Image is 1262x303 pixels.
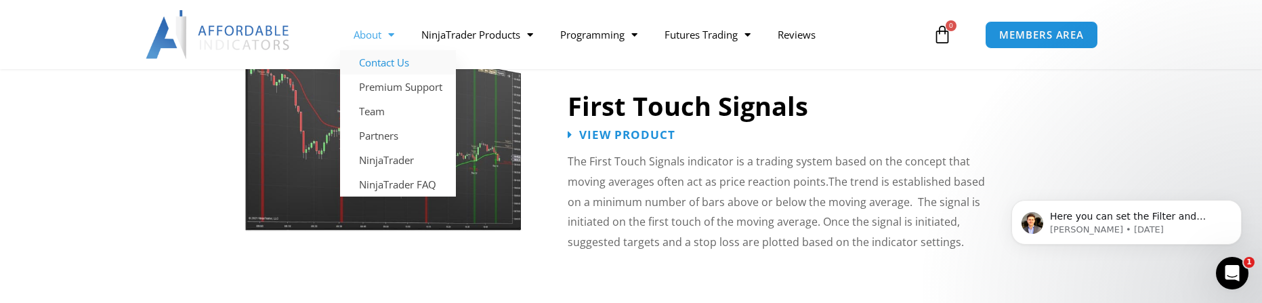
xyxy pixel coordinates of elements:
div: Close [233,22,257,46]
nav: Menu [340,19,929,50]
a: Futures Trading [651,19,764,50]
a: Premium Support [340,75,456,99]
span: MEMBERS AREA [999,30,1084,40]
span: Home [52,212,83,222]
a: Contact Us [340,50,456,75]
img: LogoAI | Affordable Indicators – NinjaTrader [146,10,291,59]
a: About [340,19,408,50]
a: NinjaTrader FAQ [340,172,456,197]
span: 1 [1244,257,1255,268]
a: 0 [912,15,972,54]
span: View Product [579,129,675,140]
a: Partners [340,123,456,148]
a: NinjaTrader [340,148,456,172]
button: Messages [135,178,271,233]
img: Profile image for David [53,22,80,49]
a: MEMBERS AREA [985,21,1098,49]
p: The First Touch Signals indicator is a trading system based on the concept that moving averages o... [568,152,997,253]
img: Profile image for Alexander [27,22,54,49]
a: Team [340,99,456,123]
iframe: Intercom notifications message [991,171,1262,266]
a: Reviews [764,19,829,50]
a: View Product [568,129,675,140]
img: Profile image for Joel [79,22,106,49]
span: 0 [946,20,956,31]
a: First Touch Signals [568,88,808,123]
iframe: Intercom live chat [1216,257,1248,289]
span: Messages [180,212,227,222]
p: Hi there!👋Have any questions? We're here to help! [27,96,244,165]
ul: About [340,50,456,197]
a: NinjaTrader Products [408,19,547,50]
a: Programming [547,19,651,50]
